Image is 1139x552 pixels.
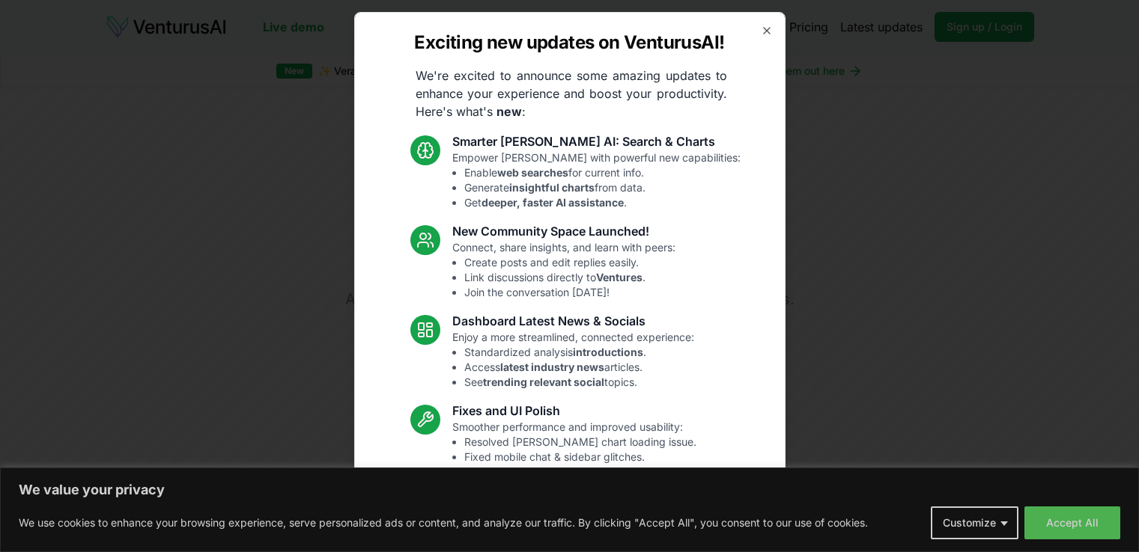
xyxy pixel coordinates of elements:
[509,181,595,194] strong: insightful charts
[414,31,724,55] h2: Exciting new updates on VenturusAI!
[452,150,741,210] p: Empower [PERSON_NAME] with powerful new capabilities:
[452,402,696,420] h3: Fixes and UI Polish
[452,222,675,240] h3: New Community Space Launched!
[464,375,694,390] li: See topics.
[596,271,643,283] strong: Ventures
[464,435,696,450] li: Resolved [PERSON_NAME] chart loading issue.
[464,255,675,270] li: Create posts and edit replies easily.
[464,285,675,300] li: Join the conversation [DATE]!
[497,166,568,179] strong: web searches
[452,420,696,479] p: Smoother performance and improved usability:
[483,375,604,388] strong: trending relevant social
[404,67,739,120] p: We're excited to announce some amazing updates to enhance your experience and boost your producti...
[482,196,624,209] strong: deeper, faster AI assistance
[496,104,522,119] strong: new
[464,360,694,375] li: Access articles.
[452,240,675,300] p: Connect, share insights, and learn with peers:
[500,361,604,373] strong: latest industry news
[464,345,694,360] li: Standardized analysis .
[402,491,738,545] p: These updates are designed to make VenturusAI more powerful, intuitive, and user-friendly. Let us...
[464,270,675,285] li: Link discussions directly to .
[464,464,696,479] li: Enhanced overall UI consistency.
[452,132,741,150] h3: Smarter [PERSON_NAME] AI: Search & Charts
[573,346,643,358] strong: introductions
[464,195,741,210] li: Get .
[452,330,694,390] p: Enjoy a more streamlined, connected experience:
[464,180,741,195] li: Generate from data.
[464,165,741,180] li: Enable for current info.
[452,312,694,330] h3: Dashboard Latest News & Socials
[464,450,696,464] li: Fixed mobile chat & sidebar glitches.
